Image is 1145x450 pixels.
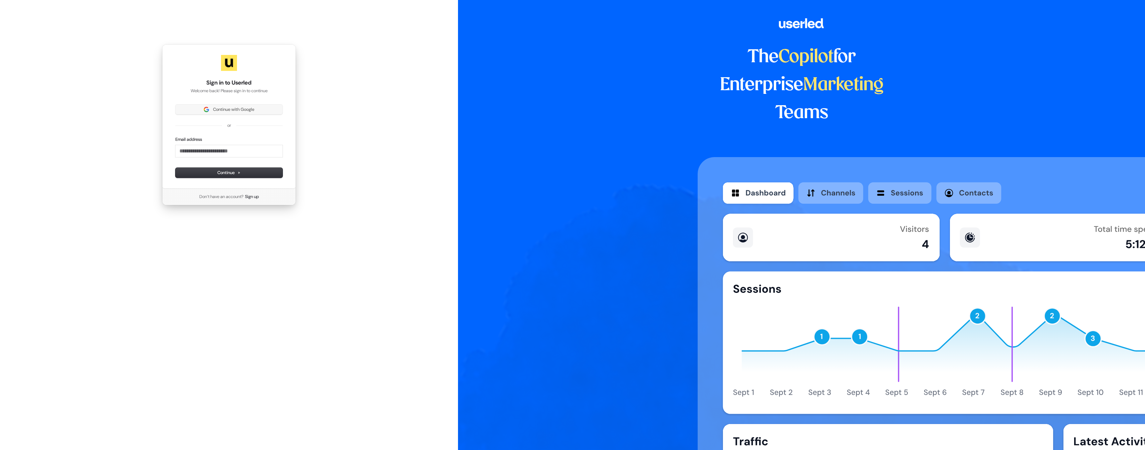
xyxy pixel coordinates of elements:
[175,136,202,142] label: Email address
[245,194,259,200] a: Sign up
[175,88,283,94] p: Welcome back! Please sign in to continue
[175,168,283,178] button: Continue
[221,55,237,71] img: Userled
[803,77,884,94] span: Marketing
[217,170,241,176] span: Continue
[698,43,906,127] h1: The for Enterprise Teams
[779,49,833,66] span: Copilot
[213,107,254,112] span: Continue with Google
[199,194,244,200] span: Don’t have an account?
[227,122,231,128] p: or
[175,79,283,87] h1: Sign in to Userled
[204,107,209,112] img: Sign in with Google
[175,105,283,114] button: Sign in with GoogleContinue with Google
